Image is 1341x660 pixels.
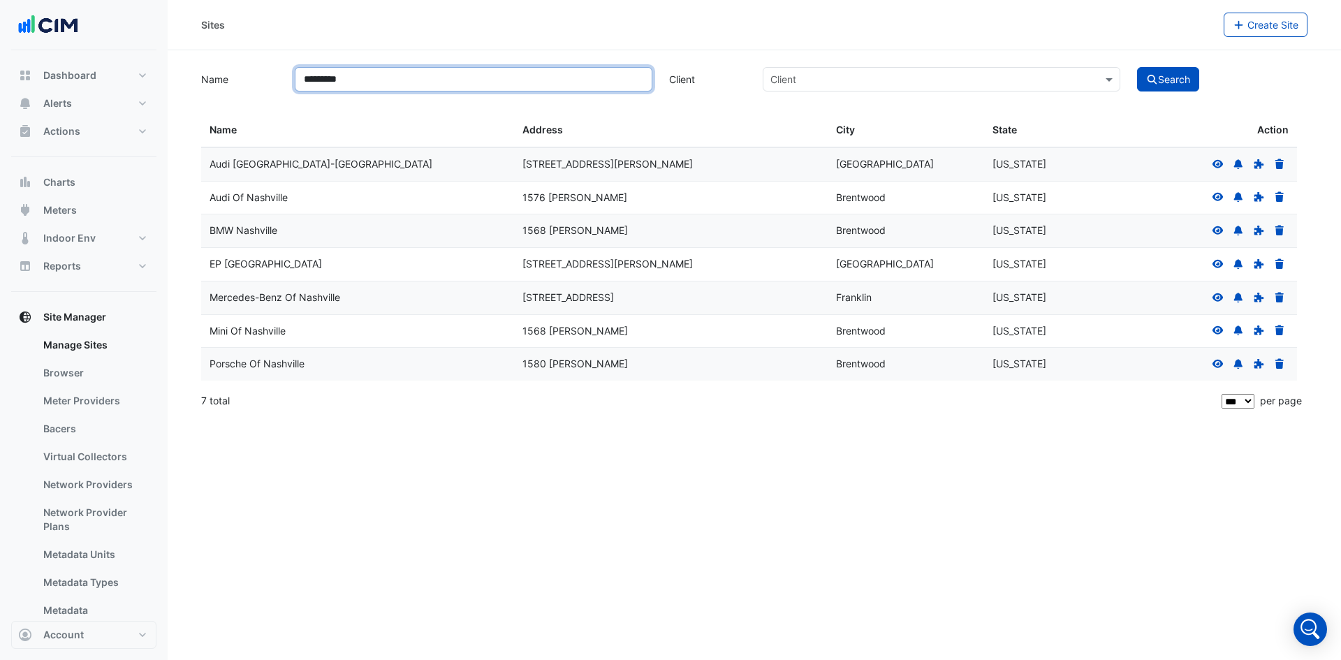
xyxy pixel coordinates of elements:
button: Dashboard [11,61,156,89]
span: per page [1260,395,1302,406]
app-icon: Reports [18,259,32,273]
div: [US_STATE] [992,223,1132,239]
span: Meters [43,203,77,217]
a: Network Provider Plans [32,499,156,541]
button: Search [1137,67,1200,91]
span: Indoor Env [43,231,96,245]
span: Actions [43,124,80,138]
button: Actions [11,117,156,145]
button: Account [11,621,156,649]
div: Porsche Of Nashville [210,356,506,372]
label: Client [661,67,754,91]
a: Delete Site [1273,325,1286,337]
a: Delete Site [1273,191,1286,203]
a: Delete Site [1273,258,1286,270]
a: Delete Site [1273,291,1286,303]
div: Brentwood [836,223,976,239]
div: [STREET_ADDRESS][PERSON_NAME] [522,156,819,173]
button: Reports [11,252,156,280]
div: [US_STATE] [992,190,1132,206]
div: Sites [201,17,225,32]
span: Create Site [1247,19,1298,31]
a: Manage Sites [32,331,156,359]
span: Account [43,628,84,642]
div: Open Intercom Messenger [1294,613,1327,646]
span: Dashboard [43,68,96,82]
span: Site Manager [43,310,106,324]
div: [GEOGRAPHIC_DATA] [836,256,976,272]
a: Delete Site [1273,158,1286,170]
div: Franklin [836,290,976,306]
a: Browser [32,359,156,387]
a: Delete Site [1273,224,1286,236]
app-icon: Alerts [18,96,32,110]
span: Name [210,124,237,135]
div: 1568 [PERSON_NAME] [522,323,819,339]
app-icon: Dashboard [18,68,32,82]
div: 7 total [201,383,1219,418]
a: Bacers [32,415,156,443]
div: Brentwood [836,356,976,372]
button: Create Site [1224,13,1308,37]
a: Meter Providers [32,387,156,415]
app-icon: Charts [18,175,32,189]
div: [STREET_ADDRESS] [522,290,819,306]
button: Alerts [11,89,156,117]
app-icon: Site Manager [18,310,32,324]
div: Mercedes-Benz Of Nashville [210,290,506,306]
img: Company Logo [17,11,80,39]
a: Metadata Types [32,569,156,596]
a: Network Providers [32,471,156,499]
a: Virtual Collectors [32,443,156,471]
button: Indoor Env [11,224,156,252]
span: Action [1257,122,1289,138]
div: Brentwood [836,323,976,339]
button: Meters [11,196,156,224]
app-icon: Actions [18,124,32,138]
div: Brentwood [836,190,976,206]
div: 1580 [PERSON_NAME] [522,356,819,372]
a: Metadata Units [32,541,156,569]
div: [US_STATE] [992,290,1132,306]
div: [US_STATE] [992,256,1132,272]
span: Address [522,124,563,135]
span: Alerts [43,96,72,110]
app-icon: Indoor Env [18,231,32,245]
a: Delete Site [1273,358,1286,369]
div: Audi [GEOGRAPHIC_DATA]-[GEOGRAPHIC_DATA] [210,156,506,173]
div: Audi Of Nashville [210,190,506,206]
a: Metadata [32,596,156,624]
button: Charts [11,168,156,196]
div: 1568 [PERSON_NAME] [522,223,819,239]
div: [US_STATE] [992,323,1132,339]
span: City [836,124,855,135]
span: Charts [43,175,75,189]
div: [STREET_ADDRESS][PERSON_NAME] [522,256,819,272]
div: Mini Of Nashville [210,323,506,339]
div: BMW Nashville [210,223,506,239]
label: Name [193,67,286,91]
div: 1576 [PERSON_NAME] [522,190,819,206]
div: [US_STATE] [992,156,1132,173]
span: Reports [43,259,81,273]
span: State [992,124,1017,135]
button: Site Manager [11,303,156,331]
div: EP [GEOGRAPHIC_DATA] [210,256,506,272]
app-icon: Meters [18,203,32,217]
div: [US_STATE] [992,356,1132,372]
div: [GEOGRAPHIC_DATA] [836,156,976,173]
